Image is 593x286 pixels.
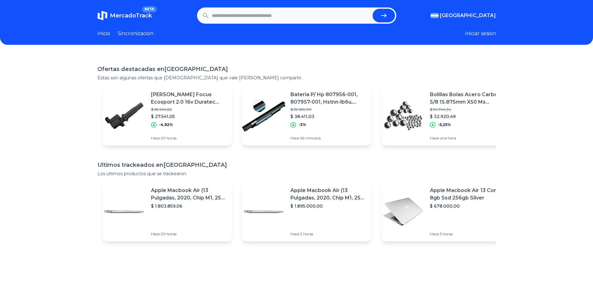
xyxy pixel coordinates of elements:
[97,75,496,81] p: Estas son algunas ofertas que [DEMOGRAPHIC_DATA] que vale [PERSON_NAME] compartir.
[290,232,366,237] p: Hace 2 horas
[381,190,425,233] img: Featured image
[430,113,506,120] p: $ 32.920,49
[142,6,157,12] span: BETA
[151,187,227,202] p: Apple Macbook Air (13 Pulgadas, 2020, Chip M1, 256 Gb De Ssd, 8 Gb De Ram) - Plata
[151,136,227,141] p: Hace 20 horas
[102,190,146,233] img: Featured image
[97,171,496,177] p: Los ultimos productos que se trackearon.
[102,94,146,138] img: Featured image
[242,190,285,233] img: Featured image
[290,113,366,120] p: $ 38.411,03
[381,182,511,241] a: Featured imageApple Macbook Air 13 Core I5 8gb Ssd 256gb Silver$ 678.000,00Hace 3 horas
[431,12,496,19] button: [GEOGRAPHIC_DATA]
[151,107,227,112] p: $ 28.964,85
[290,187,366,202] p: Apple Macbook Air (13 Pulgadas, 2020, Chip M1, 256 Gb De Ssd, 8 Gb De Ram) - Plata
[97,161,496,169] h1: Ultimos trackeados en [GEOGRAPHIC_DATA]
[290,91,366,106] p: Bateria P/ Hp 807956-001, 807957-001, Hstnn-lb6u, Hstnn-lb6v
[118,30,153,37] a: Sincronizacion
[430,136,506,141] p: Hace una hora
[242,182,371,241] a: Featured imageApple Macbook Air (13 Pulgadas, 2020, Chip M1, 256 Gb De Ssd, 8 Gb De Ram) - Plata$...
[430,203,506,209] p: $ 678.000,00
[242,94,285,138] img: Featured image
[97,11,152,21] a: MercadoTrackBETA
[465,30,496,37] button: Iniciar sesion
[102,182,232,241] a: Featured imageApple Macbook Air (13 Pulgadas, 2020, Chip M1, 256 Gb De Ssd, 8 Gb De Ram) - Plata$...
[102,86,232,146] a: Featured image[PERSON_NAME] Focus Ecosport 2.0 16v Duratec 140cv Hellux$ 28.964,85$ 27.541,05-4,9...
[440,12,496,19] span: [GEOGRAPHIC_DATA]
[290,203,366,209] p: $ 1.895.000,00
[290,107,366,112] p: $ 39.599,00
[290,136,366,141] p: Hace 36 minutos
[430,187,506,202] p: Apple Macbook Air 13 Core I5 8gb Ssd 256gb Silver
[431,13,439,18] img: Argentina
[151,232,227,237] p: Hace 20 horas
[430,107,506,112] p: $ 34.744,34
[151,91,227,106] p: [PERSON_NAME] Focus Ecosport 2.0 16v Duratec 140cv Hellux
[242,86,371,146] a: Featured imageBateria P/ Hp 807956-001, 807957-001, Hstnn-lb6u, Hstnn-lb6v$ 39.599,00$ 38.411,03-...
[97,11,107,21] img: MercadoTrack
[151,203,227,209] p: $ 1.803.859,06
[430,91,506,106] p: Bolillas Bolas Acero Carbono 5/8 15.875mm X50 Ms Rodamientos
[381,86,511,146] a: Featured imageBolillas Bolas Acero Carbono 5/8 15.875mm X50 Ms Rodamientos$ 34.744,34$ 32.920,49-...
[97,65,496,73] h1: Ofertas destacadas en [GEOGRAPHIC_DATA]
[151,113,227,120] p: $ 27.541,05
[159,122,173,127] p: -4,92%
[438,122,451,127] p: -5,25%
[381,94,425,138] img: Featured image
[430,232,506,237] p: Hace 3 horas
[299,122,306,127] p: -3%
[97,30,110,37] a: Inicio
[110,12,152,19] span: MercadoTrack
